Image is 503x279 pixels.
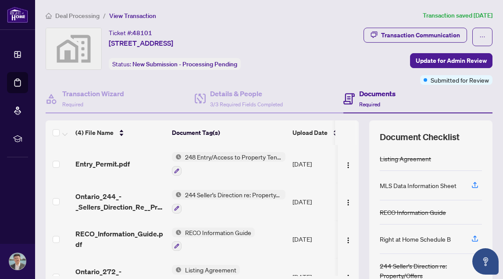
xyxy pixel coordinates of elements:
h4: Documents [359,88,396,99]
span: ellipsis [479,34,485,40]
button: Transaction Communication [364,28,467,43]
button: Logo [341,232,355,246]
span: 248 Entry/Access to Property Tenant Acknowledgement [182,152,285,162]
span: Required [62,101,83,108]
article: Transaction saved [DATE] [423,11,492,21]
img: svg%3e [46,28,101,69]
span: 48101 [132,29,152,37]
span: Entry_Permit.pdf [75,159,130,169]
img: Logo [345,237,352,244]
div: MLS Data Information Sheet [380,181,457,190]
span: Required [359,101,380,108]
div: Transaction Communication [381,28,460,42]
div: Right at Home Schedule B [380,234,451,244]
span: New Submission - Processing Pending [132,60,237,68]
button: Status IconRECO Information Guide [172,228,255,251]
button: Status Icon248 Entry/Access to Property Tenant Acknowledgement [172,152,285,176]
span: 3/3 Required Fields Completed [210,101,283,108]
td: [DATE] [289,145,349,183]
span: Document Checklist [380,131,460,143]
span: Deal Processing [55,12,100,20]
button: Update for Admin Review [410,53,492,68]
img: Status Icon [172,152,182,162]
img: Status Icon [172,190,182,199]
span: [STREET_ADDRESS] [109,38,173,48]
button: Open asap [472,248,499,275]
img: logo [7,7,28,23]
span: (4) File Name [75,128,114,138]
span: RECO_Information_Guide.pdf [75,228,165,250]
img: Profile Icon [9,253,26,270]
button: Status Icon244 Seller’s Direction re: Property/Offers [172,190,285,214]
img: Status Icon [172,228,182,237]
td: [DATE] [289,221,349,258]
h4: Transaction Wizard [62,88,124,99]
span: Ontario_244_-_Sellers_Direction_Re__Property_Offers.pdf [75,191,165,212]
th: Upload Date [289,120,349,145]
span: 244 Seller’s Direction re: Property/Offers [182,190,285,199]
span: Upload Date [293,128,328,138]
div: Listing Agreement [380,154,431,163]
th: (4) File Name [72,120,168,145]
div: Status: [109,58,241,70]
span: Listing Agreement [182,265,240,275]
td: [DATE] [289,183,349,221]
img: Status Icon [172,265,182,275]
div: RECO Information Guide [380,207,446,217]
span: home [46,13,52,19]
span: View Transaction [109,12,156,20]
span: Update for Admin Review [416,54,487,68]
img: Logo [345,162,352,169]
button: Logo [341,195,355,209]
h4: Details & People [210,88,283,99]
img: Logo [345,199,352,206]
li: / [103,11,106,21]
div: Ticket #: [109,28,152,38]
button: Logo [341,157,355,171]
span: RECO Information Guide [182,228,255,237]
th: Document Tag(s) [168,120,289,145]
span: Submitted for Review [431,75,489,85]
